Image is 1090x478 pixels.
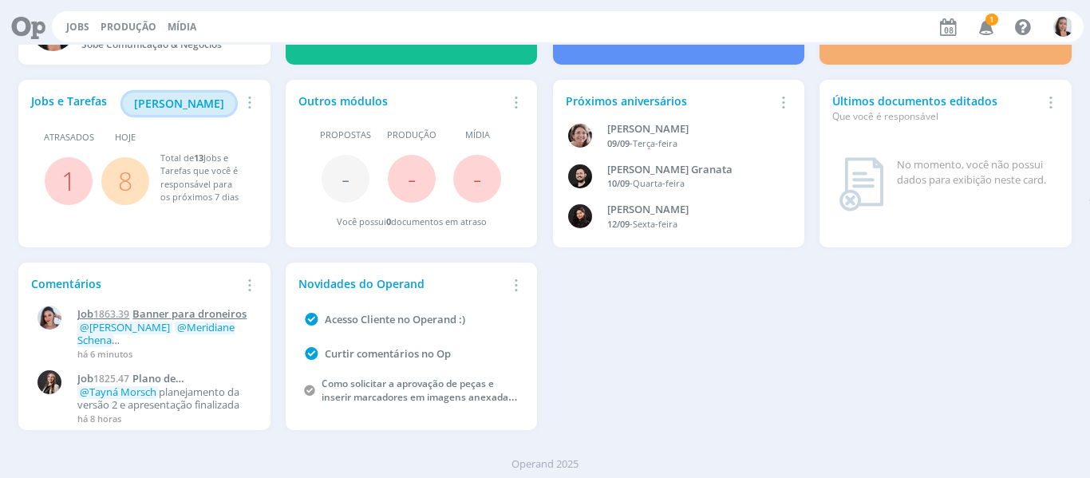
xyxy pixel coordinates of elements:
div: Novidades do Operand [298,275,506,292]
span: [PERSON_NAME] [134,96,224,111]
a: 8 [118,164,132,198]
a: Produção [101,20,156,34]
a: Job1863.39Banner para droneiros [77,308,249,321]
span: Plano de influenciadores [77,371,176,398]
div: Comentários [31,275,239,292]
a: Jobs [66,20,89,34]
span: 12/09 [607,218,630,230]
span: Sexta-feira [633,218,677,230]
img: C [1053,17,1073,37]
span: Propostas [320,128,371,142]
span: há 6 minutos [77,348,132,360]
span: Quarta-feira [633,177,685,189]
div: Luana da Silva de Andrade [607,202,776,218]
span: Produção [387,128,436,142]
img: B [568,164,592,188]
div: - [607,218,776,231]
img: dashboard_not_found.png [839,157,884,211]
button: Jobs [61,21,94,34]
button: [PERSON_NAME] [123,93,235,115]
a: Curtir comentários no Op [325,346,451,361]
div: Bruno Corralo Granata [607,162,776,178]
span: @Meridiane Schena [77,320,235,347]
div: Outros módulos [298,93,506,109]
img: A [568,124,592,148]
img: L [38,370,61,394]
span: 1863.39 [93,307,129,321]
span: 10/09 [607,177,630,189]
a: [PERSON_NAME] [123,95,235,110]
span: 1 [985,14,998,26]
img: L [568,204,592,228]
div: Aline Beatriz Jackisch [607,121,776,137]
span: - [408,161,416,196]
a: Mídia [168,20,196,34]
div: Total de Jobs e Tarefas que você é responsável para os próximos 7 dias [160,152,242,204]
span: @[PERSON_NAME] [80,320,170,334]
span: 13 [194,152,203,164]
div: Sobe Comunicação & Negócios [81,38,239,52]
div: - [607,177,776,191]
img: N [38,306,61,330]
div: No momento, você não possui dados para exibição neste card. [897,157,1052,188]
div: Você possui documentos em atraso [337,215,487,229]
button: Produção [96,21,161,34]
div: - [607,137,776,151]
span: Banner para droneiros [132,306,247,321]
span: - [473,161,481,196]
span: 0 [386,215,391,227]
button: 1 [969,13,1001,41]
span: @Tayná Morsch [80,385,156,399]
span: Atrasados [44,131,94,144]
a: 1 [61,164,76,198]
div: Próximos aniversários [566,93,773,109]
div: Últimos documentos editados [832,93,1040,124]
span: Terça-feira [633,137,677,149]
div: Jobs e Tarefas [31,93,239,115]
span: Hoje [115,131,136,144]
button: Mídia [163,21,201,34]
span: 09/09 [607,137,630,149]
span: há 8 horas [77,413,121,425]
div: Que você é responsável [832,109,1040,124]
a: Como solicitar a aprovação de peças e inserir marcadores em imagens anexadas a um job? [322,377,521,417]
a: Job1825.47Plano de influenciadores [77,373,249,385]
button: C [1052,13,1074,41]
a: Acesso Cliente no Operand :) [325,312,465,326]
span: 1825.47 [93,372,129,385]
p: planejamento da versão 2 e apresentação finalizada [77,386,249,411]
span: - [342,161,350,196]
span: Mídia [465,128,490,142]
